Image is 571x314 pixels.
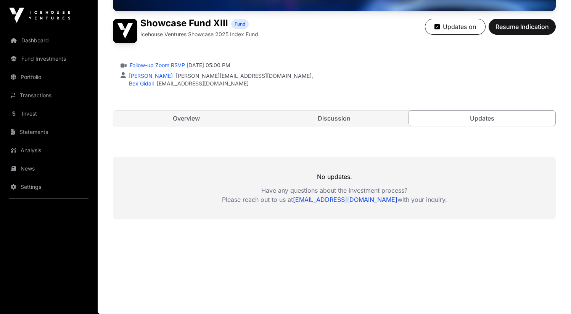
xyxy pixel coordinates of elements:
a: [PERSON_NAME] [127,72,173,79]
a: Dashboard [6,32,92,49]
iframe: Chat Widget [533,277,571,314]
a: Discussion [261,111,408,126]
p: Have any questions about the investment process? Please reach out to us at with your inquiry. [113,186,556,204]
span: [DATE] 05:00 PM [187,61,230,69]
a: Fund Investments [6,50,92,67]
a: News [6,160,92,177]
a: Statements [6,124,92,140]
button: Resume Indication [489,19,556,35]
a: Invest [6,105,92,122]
a: [EMAIL_ADDRESS][DOMAIN_NAME] [157,80,249,87]
h1: Showcase Fund XIII [140,19,228,29]
a: Overview [113,111,260,126]
a: Portfolio [6,69,92,85]
div: No updates. [113,157,556,219]
a: Updates [409,110,556,126]
button: Updates on [425,19,486,35]
span: Fund [235,21,245,27]
div: , [127,72,313,80]
span: Resume Indication [495,22,549,31]
a: Settings [6,179,92,195]
p: Icehouse Ventures Showcase 2025 Index Fund. [140,31,260,38]
img: Icehouse Ventures Logo [9,8,70,23]
nav: Tabs [113,111,555,126]
a: Resume Indication [489,26,556,34]
a: [PERSON_NAME][EMAIL_ADDRESS][DOMAIN_NAME] [176,72,312,80]
a: [EMAIL_ADDRESS][DOMAIN_NAME] [293,196,397,203]
a: Follow-up Zoom RSVP [128,61,185,69]
a: Transactions [6,87,92,104]
a: Analysis [6,142,92,159]
img: Showcase Fund XIII [113,19,137,43]
a: Bex Gidall [127,80,154,87]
